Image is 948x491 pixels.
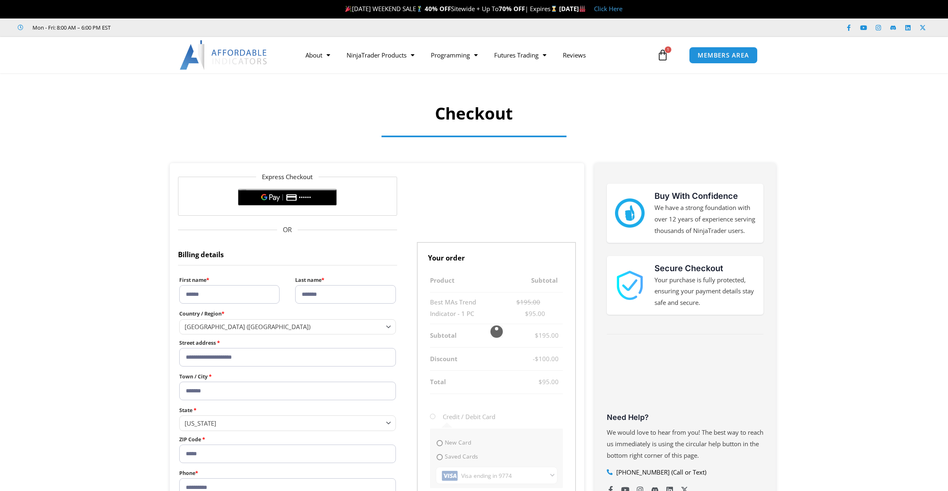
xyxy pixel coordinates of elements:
[654,262,756,274] h3: Secure Checkout
[122,23,245,32] iframe: Customer reviews powered by Trustpilot
[179,405,396,415] label: State
[425,5,451,13] strong: 40% OFF
[297,46,655,65] nav: Menu
[185,323,383,331] span: United States (US)
[499,5,525,13] strong: 70% OFF
[179,468,396,478] label: Phone
[555,46,594,65] a: Reviews
[201,102,746,125] h1: Checkout
[416,6,423,12] img: 🏌️‍♂️
[698,52,749,58] span: MEMBERS AREA
[180,40,268,70] img: LogoAI | Affordable Indicators – NinjaTrader
[615,198,644,228] img: mark thumbs good 43913 | Affordable Indicators – NinjaTrader
[179,434,396,445] label: ZIP Code
[645,43,681,67] a: 1
[256,171,319,183] legend: Express Checkout
[299,195,312,201] text: ••••••
[343,5,559,13] span: [DATE] WEEKEND SALE Sitewide + Up To | Expires
[607,428,763,459] span: We would love to hear from you! The best way to reach us immediately is using the circular help b...
[423,46,486,65] a: Programming
[179,371,396,382] label: Town / City
[185,419,383,427] span: Texas
[30,23,111,32] span: Mon - Fri: 8:00 AM – 6:00 PM EST
[179,309,396,319] label: Country / Region
[417,242,576,269] h3: Your order
[486,46,555,65] a: Futures Trading
[654,274,756,309] p: Your purchase is fully protected, ensuring your payment details stay safe and secure.
[238,189,337,205] button: Buy with GPay
[579,6,585,12] img: 🏭
[179,415,396,431] span: State
[654,190,756,202] h3: Buy With Confidence
[345,6,351,12] img: 🎉
[607,349,763,410] iframe: Customer reviews powered by Trustpilot
[614,467,706,478] span: [PHONE_NUMBER] (Call or Text)
[551,6,557,12] img: ⌛
[297,46,338,65] a: About
[665,46,671,53] span: 1
[179,338,396,348] label: Street address
[178,224,397,236] span: OR
[338,46,423,65] a: NinjaTrader Products
[559,5,586,13] strong: [DATE]
[179,275,280,285] label: First name
[689,47,758,64] a: MEMBERS AREA
[654,202,756,237] p: We have a strong foundation with over 12 years of experience serving thousands of NinjaTrader users.
[594,5,622,13] a: Click Here
[607,413,763,422] h3: Need Help?
[615,271,644,300] img: 1000913 | Affordable Indicators – NinjaTrader
[179,319,396,334] span: Country / Region
[178,242,397,265] h3: Billing details
[295,275,395,285] label: Last name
